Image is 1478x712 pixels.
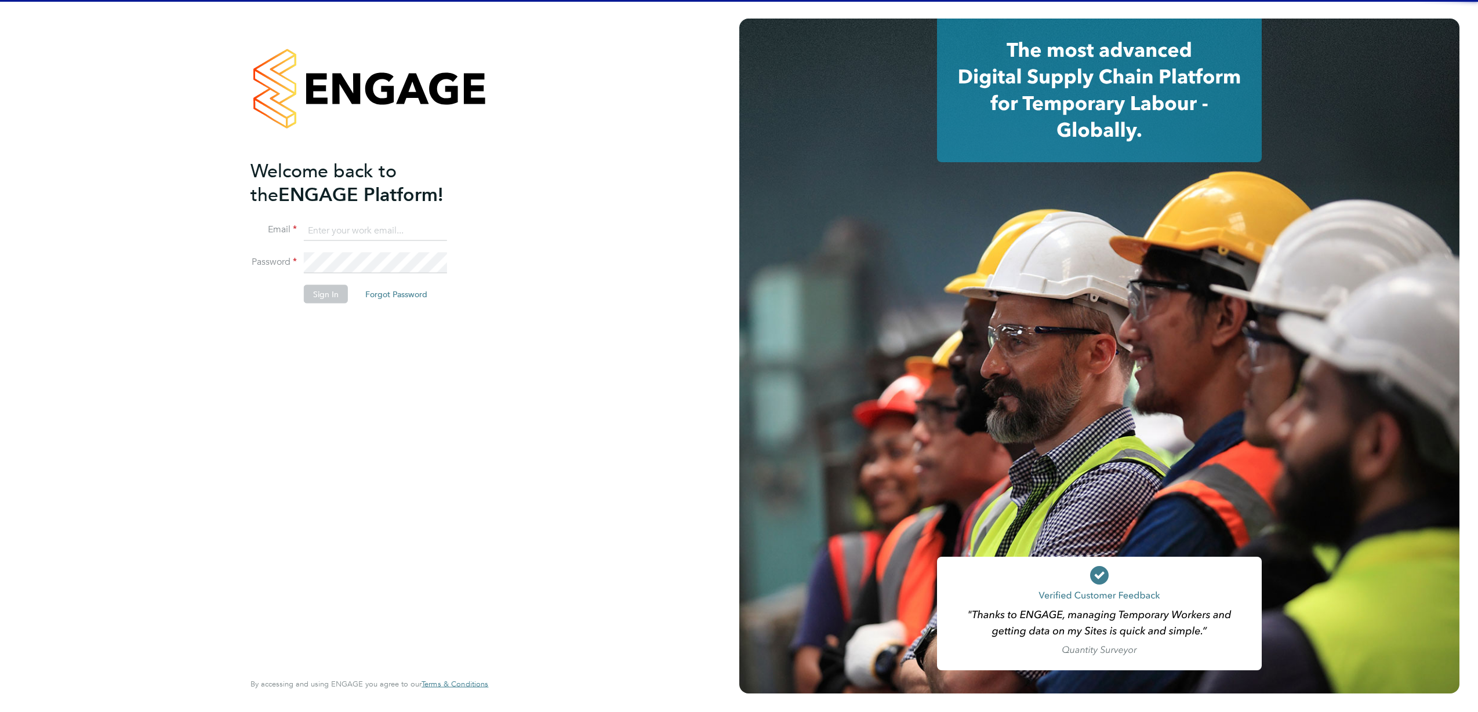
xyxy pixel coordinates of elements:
button: Forgot Password [356,285,437,304]
h2: ENGAGE Platform! [250,159,477,206]
label: Email [250,224,297,236]
button: Sign In [304,285,348,304]
span: Welcome back to the [250,159,397,206]
span: By accessing and using ENGAGE you agree to our [250,679,488,689]
label: Password [250,256,297,268]
span: Terms & Conditions [422,679,488,689]
input: Enter your work email... [304,220,447,241]
a: Terms & Conditions [422,680,488,689]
